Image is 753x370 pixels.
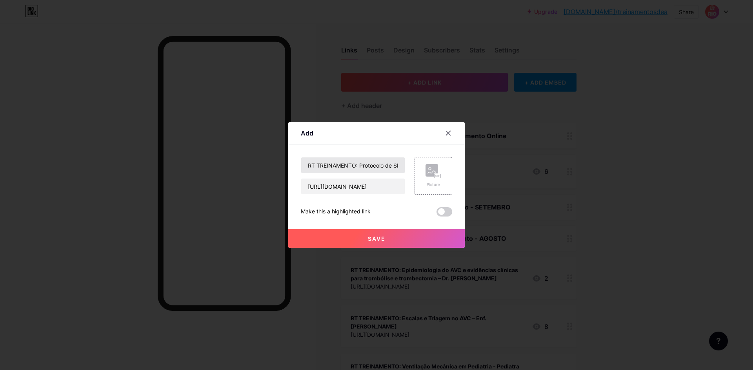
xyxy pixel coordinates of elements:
span: Save [368,235,386,242]
div: Make this a highlighted link [301,207,371,217]
div: Picture [426,182,441,188]
button: Save [288,229,465,248]
div: Add [301,128,313,138]
input: URL [301,179,405,194]
input: Title [301,157,405,173]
